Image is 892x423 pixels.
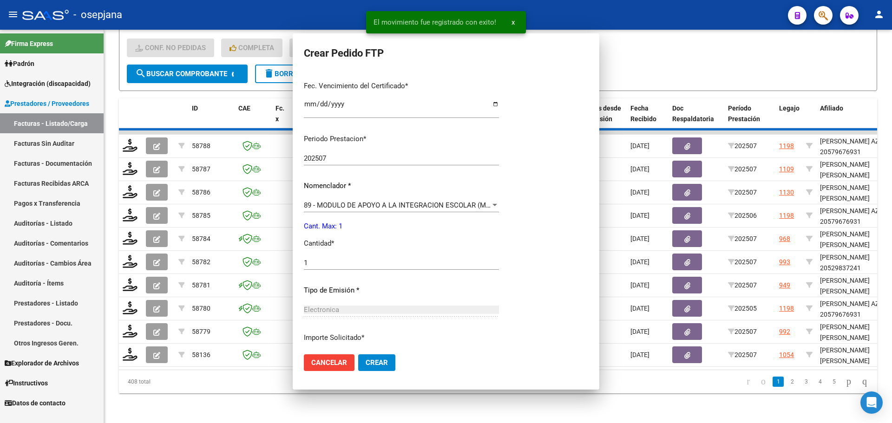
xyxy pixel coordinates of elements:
[5,378,48,388] span: Instructivos
[728,305,757,312] span: 202505
[820,299,887,320] div: [PERSON_NAME] AZUL 20579676931
[5,59,34,69] span: Padrón
[5,398,66,408] span: Datos de contacto
[304,221,499,232] p: Cant. Max: 1
[272,98,290,139] datatable-header-cell: Fc. x
[820,252,887,273] div: [PERSON_NAME] 20529837241
[304,181,499,191] p: Nomenclador *
[238,104,250,112] span: CAE
[188,98,235,139] datatable-header-cell: ID
[311,358,347,367] span: Cancelar
[820,159,887,191] div: [PERSON_NAME] [PERSON_NAME] 20566480930
[585,98,627,139] datatable-header-cell: Días desde Emisión
[304,81,499,91] p: Fec. Vencimiento del Certificado
[728,351,757,358] span: 202507
[775,98,802,139] datatable-header-cell: Legajo
[820,136,887,157] div: [PERSON_NAME] AZUL 20579676931
[873,9,885,20] mat-icon: person
[820,322,887,353] div: [PERSON_NAME] [PERSON_NAME] 20529837233
[816,98,891,139] datatable-header-cell: Afiliado
[820,345,887,377] div: [PERSON_NAME] [PERSON_NAME] 20484251801
[779,104,800,112] span: Legajo
[630,235,649,242] span: [DATE]
[192,165,210,173] span: 58787
[779,280,790,291] div: 949
[630,189,649,196] span: [DATE]
[820,104,843,112] span: Afiliado
[630,258,649,266] span: [DATE]
[672,104,714,123] span: Doc Respaldatoria
[230,44,274,52] span: Completa
[192,235,210,242] span: 58784
[135,68,146,79] mat-icon: search
[728,165,757,173] span: 202507
[728,142,757,150] span: 202507
[779,187,794,198] div: 1130
[779,303,794,314] div: 1198
[728,258,757,266] span: 202507
[630,104,656,123] span: Fecha Recibido
[728,189,757,196] span: 202507
[192,142,210,150] span: 58788
[779,210,794,221] div: 1198
[304,201,515,209] span: 89 - MODULO DE APOYO A LA INTEGRACION ESCOLAR (MENSUAL)
[304,285,499,296] p: Tipo de Emisión *
[304,134,499,144] p: Periodo Prestacion
[728,235,757,242] span: 202507
[779,326,790,337] div: 992
[7,9,19,20] mat-icon: menu
[235,98,272,139] datatable-header-cell: CAE
[119,370,269,393] div: 408 total
[728,328,757,335] span: 202507
[724,98,775,139] datatable-header-cell: Período Prestación
[779,350,794,360] div: 1054
[304,45,588,62] h2: Crear Pedido FTP
[192,189,210,196] span: 58786
[630,305,649,312] span: [DATE]
[304,354,354,371] button: Cancelar
[589,104,621,123] span: Días desde Emisión
[728,281,757,289] span: 202507
[192,328,210,335] span: 58779
[192,351,210,358] span: 58136
[779,234,790,244] div: 968
[374,18,496,27] span: El movimiento fue registrado con exito!
[135,70,227,78] span: Buscar Comprobante
[358,354,395,371] button: Crear
[630,281,649,289] span: [DATE]
[135,44,206,52] span: Conf. no pedidas
[5,78,91,89] span: Integración (discapacidad)
[860,391,883,414] div: Open Intercom Messenger
[820,229,887,260] div: [PERSON_NAME] [PERSON_NAME] 27583576997
[5,98,89,109] span: Prestadores / Proveedores
[304,238,499,249] p: Cantidad
[512,18,515,26] span: x
[630,212,649,219] span: [DATE]
[627,98,669,139] datatable-header-cell: Fecha Recibido
[192,104,198,112] span: ID
[275,104,284,123] span: Fc. x
[192,212,210,219] span: 58785
[728,104,760,123] span: Período Prestación
[5,39,53,49] span: Firma Express
[779,164,794,175] div: 1109
[630,165,649,173] span: [DATE]
[304,332,499,343] p: Importe Solicitado
[728,212,757,219] span: 202506
[630,142,649,150] span: [DATE]
[820,206,887,227] div: [PERSON_NAME] AZUL 20579676931
[630,351,649,358] span: [DATE]
[263,70,330,78] span: Borrar Filtros
[669,98,724,139] datatable-header-cell: Doc Respaldatoria
[779,141,794,151] div: 1198
[366,358,388,367] span: Crear
[5,358,79,368] span: Explorador de Archivos
[263,68,275,79] mat-icon: delete
[820,182,887,214] div: [PERSON_NAME] [PERSON_NAME] 20485257196
[630,328,649,335] span: [DATE]
[779,257,790,267] div: 993
[192,281,210,289] span: 58781
[820,275,887,318] div: [PERSON_NAME] [PERSON_NAME] [PERSON_NAME] 27579840469
[192,305,210,312] span: 58780
[304,306,339,314] span: Electronica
